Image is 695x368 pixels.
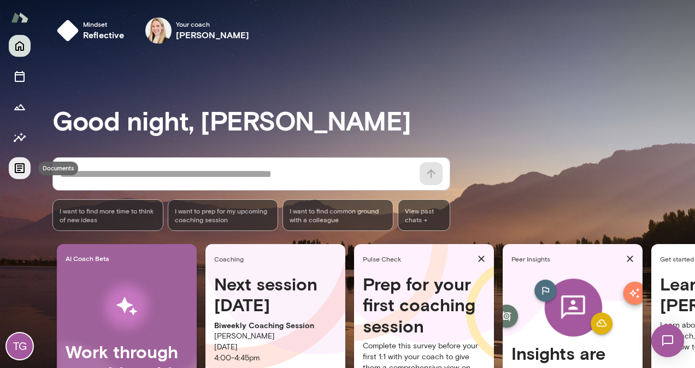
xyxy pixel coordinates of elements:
[9,157,31,179] button: Documents
[398,199,450,231] span: View past chats ->
[57,20,79,41] img: mindset
[60,206,156,224] span: I want to find more time to think of new ideas
[214,342,337,353] p: [DATE]
[52,13,133,48] button: Mindsetreflective
[9,35,31,57] button: Home
[520,274,626,343] img: peer-insights
[176,20,250,28] span: Your coach
[138,13,257,48] div: Anna SyrkisYour coach[PERSON_NAME]
[214,254,341,263] span: Coaching
[9,96,31,118] button: Growth Plan
[168,199,279,231] div: I want to prep for my upcoming coaching session
[145,17,172,44] img: Anna Syrkis
[11,7,28,28] img: Mento
[282,199,393,231] div: I want to find common ground with a colleague
[363,254,473,263] span: Pulse Check
[9,66,31,87] button: Sessions
[363,274,485,336] h4: Prep for your first coaching session
[214,331,337,342] p: [PERSON_NAME]
[176,28,250,41] h6: [PERSON_NAME]
[214,353,337,364] p: 4:00 - 4:45pm
[7,333,33,359] div: TG
[214,274,337,316] h4: Next session [DATE]
[38,162,78,175] div: Documents
[290,206,386,224] span: I want to find common ground with a colleague
[9,127,31,149] button: Insights
[52,105,695,135] h3: Good night, [PERSON_NAME]
[66,254,192,263] span: AI Coach Beta
[511,254,622,263] span: Peer Insights
[175,206,272,224] span: I want to prep for my upcoming coaching session
[78,272,175,341] img: AI Workflows
[83,20,125,28] span: Mindset
[214,320,337,331] p: Biweekly Coaching Session
[52,199,163,231] div: I want to find more time to think of new ideas
[83,28,125,41] h6: reflective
